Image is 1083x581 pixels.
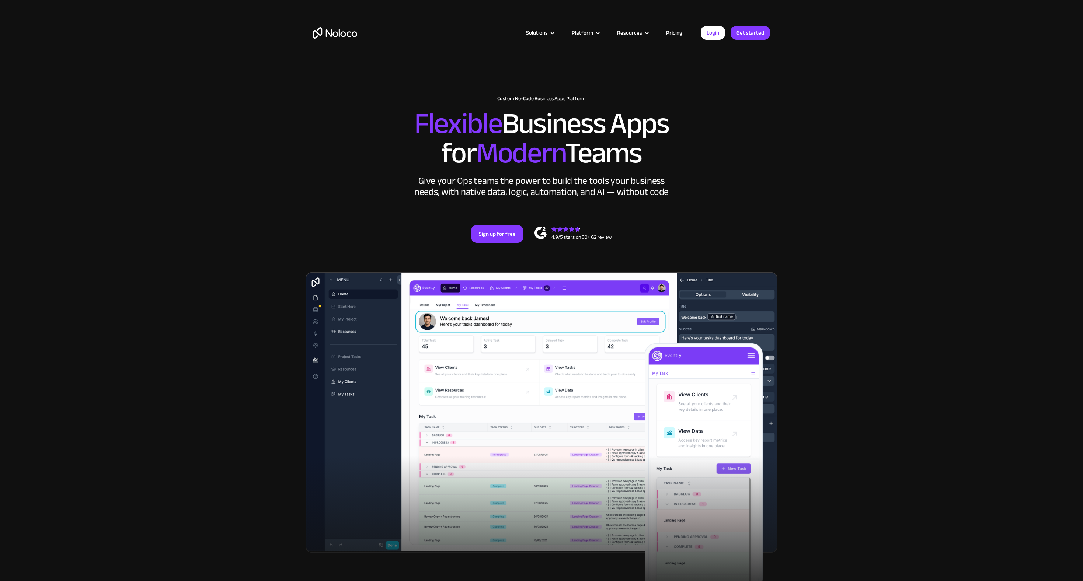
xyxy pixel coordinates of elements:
[313,96,770,102] h1: Custom No-Code Business Apps Platform
[414,96,502,151] span: Flexible
[476,126,565,181] span: Modern
[731,26,770,40] a: Get started
[617,28,642,38] div: Resources
[563,28,608,38] div: Platform
[412,175,671,197] div: Give your Ops teams the power to build the tools your business needs, with native data, logic, au...
[657,28,692,38] a: Pricing
[526,28,548,38] div: Solutions
[313,27,357,39] a: home
[313,109,770,168] h2: Business Apps for Teams
[517,28,563,38] div: Solutions
[572,28,593,38] div: Platform
[471,225,523,243] a: Sign up for free
[608,28,657,38] div: Resources
[701,26,725,40] a: Login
